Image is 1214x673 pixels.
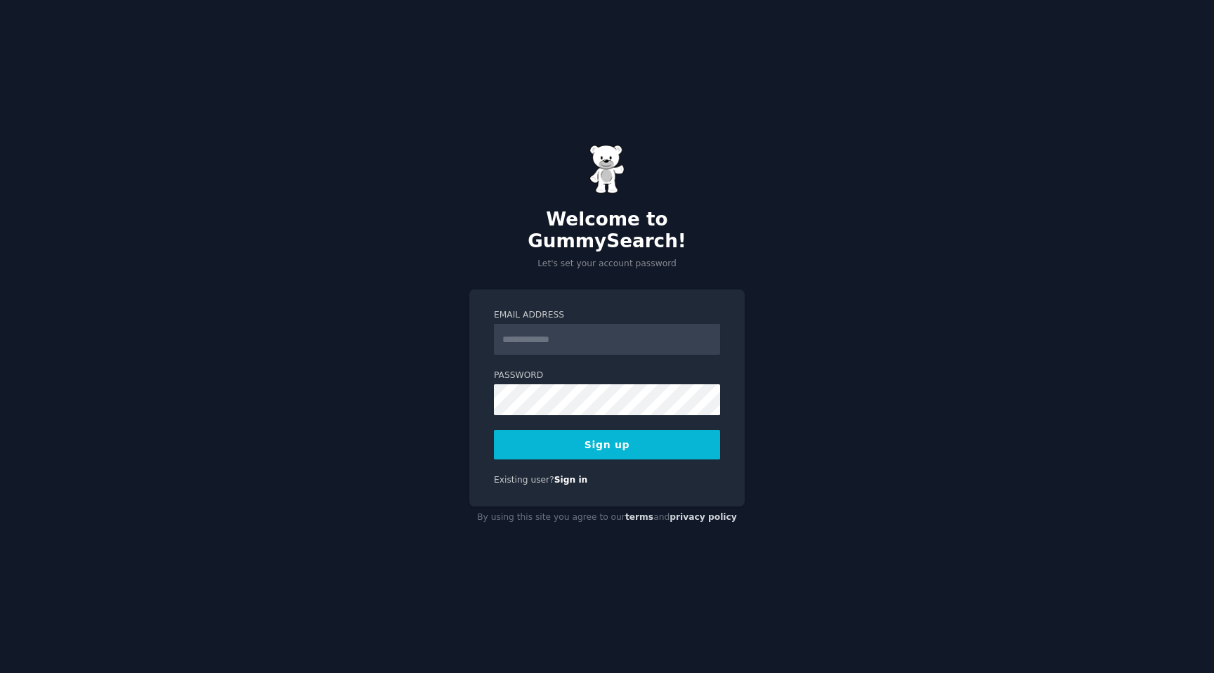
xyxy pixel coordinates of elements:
a: Sign in [554,475,588,485]
span: Existing user? [494,475,554,485]
label: Password [494,370,720,382]
a: terms [625,512,653,522]
p: Let's set your account password [469,258,745,270]
h2: Welcome to GummySearch! [469,209,745,253]
button: Sign up [494,430,720,459]
img: Gummy Bear [589,145,625,194]
a: privacy policy [670,512,737,522]
label: Email Address [494,309,720,322]
div: By using this site you agree to our and [469,507,745,529]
